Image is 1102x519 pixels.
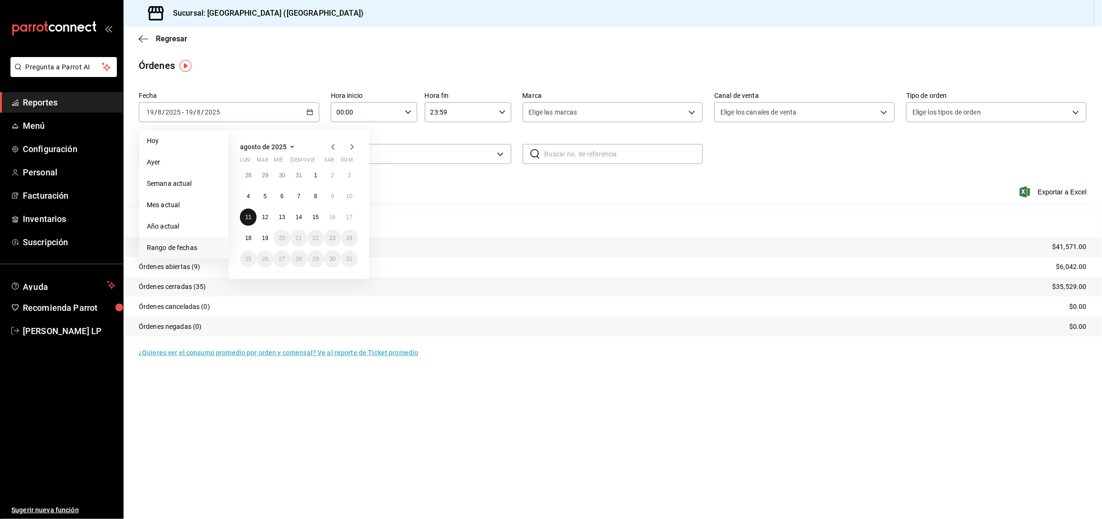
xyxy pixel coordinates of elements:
[23,119,115,132] span: Menú
[329,256,335,262] abbr: 30 de agosto de 2025
[296,256,302,262] abbr: 28 de agosto de 2025
[23,143,115,155] span: Configuración
[147,243,220,253] span: Rango de fechas
[545,144,703,163] input: Buscar no. de referencia
[290,157,346,167] abbr: jueves
[185,108,193,116] input: --
[1053,242,1087,252] p: $41,571.00
[348,172,351,179] abbr: 3 de agosto de 2025
[139,34,187,43] button: Regresar
[331,172,334,179] abbr: 2 de agosto de 2025
[257,250,273,268] button: 26 de agosto de 2025
[324,250,341,268] button: 30 de agosto de 2025
[341,188,358,205] button: 10 de agosto de 2025
[201,108,204,116] span: /
[257,157,268,167] abbr: martes
[313,235,319,241] abbr: 22 de agosto de 2025
[146,108,154,116] input: --
[341,209,358,226] button: 17 de agosto de 2025
[296,172,302,179] abbr: 31 de julio de 2025
[240,230,257,247] button: 18 de agosto de 2025
[274,188,290,205] button: 6 de agosto de 2025
[147,157,220,167] span: Ayer
[257,188,273,205] button: 5 de agosto de 2025
[307,167,324,184] button: 1 de agosto de 2025
[307,230,324,247] button: 22 de agosto de 2025
[324,167,341,184] button: 2 de agosto de 2025
[139,262,201,272] p: Órdenes abiertas (9)
[139,302,210,312] p: Órdenes canceladas (0)
[157,108,162,116] input: --
[331,193,334,200] abbr: 9 de agosto de 2025
[307,188,324,205] button: 8 de agosto de 2025
[425,93,511,99] label: Hora fin
[147,200,220,210] span: Mes actual
[139,214,1087,226] p: Resumen
[341,230,358,247] button: 24 de agosto de 2025
[341,250,358,268] button: 31 de agosto de 2025
[23,301,115,314] span: Recomienda Parrot
[245,235,251,241] abbr: 18 de agosto de 2025
[290,188,307,205] button: 7 de agosto de 2025
[331,135,511,141] label: Usuario
[290,230,307,247] button: 21 de agosto de 2025
[346,193,353,200] abbr: 10 de agosto de 2025
[324,188,341,205] button: 9 de agosto de 2025
[240,143,287,151] span: agosto de 2025
[314,172,317,179] abbr: 1 de agosto de 2025
[529,107,577,117] span: Elige las marcas
[165,8,364,19] h3: Sucursal: [GEOGRAPHIC_DATA] ([GEOGRAPHIC_DATA])
[165,108,181,116] input: ----
[193,108,196,116] span: /
[1069,322,1087,332] p: $0.00
[147,179,220,189] span: Semana actual
[264,193,267,200] abbr: 5 de agosto de 2025
[162,108,165,116] span: /
[313,256,319,262] abbr: 29 de agosto de 2025
[23,236,115,249] span: Suscripción
[279,214,285,221] abbr: 13 de agosto de 2025
[139,93,319,99] label: Fecha
[105,25,112,32] button: open_drawer_menu
[1022,186,1087,198] button: Exportar a Excel
[313,214,319,221] abbr: 15 de agosto de 2025
[240,188,257,205] button: 4 de agosto de 2025
[290,209,307,226] button: 14 de agosto de 2025
[314,193,317,200] abbr: 8 de agosto de 2025
[23,279,103,291] span: Ayuda
[714,93,895,99] label: Canal de venta
[290,167,307,184] button: 31 de julio de 2025
[156,34,187,43] span: Regresar
[1053,282,1087,292] p: $35,529.00
[307,157,315,167] abbr: viernes
[262,256,268,262] abbr: 26 de agosto de 2025
[274,230,290,247] button: 20 de agosto de 2025
[23,189,115,202] span: Facturación
[324,157,334,167] abbr: sábado
[279,256,285,262] abbr: 27 de agosto de 2025
[139,322,202,332] p: Órdenes negadas (0)
[324,230,341,247] button: 23 de agosto de 2025
[341,167,358,184] button: 3 de agosto de 2025
[139,58,175,73] div: Órdenes
[274,250,290,268] button: 27 de agosto de 2025
[341,157,353,167] abbr: domingo
[297,193,301,200] abbr: 7 de agosto de 2025
[906,93,1087,99] label: Tipo de orden
[240,157,250,167] abbr: lunes
[245,214,251,221] abbr: 11 de agosto de 2025
[180,60,192,72] img: Tooltip marker
[290,250,307,268] button: 28 de agosto de 2025
[279,235,285,241] abbr: 20 de agosto de 2025
[26,62,102,72] span: Pregunta a Parrot AI
[154,108,157,116] span: /
[23,166,115,179] span: Personal
[1056,262,1087,272] p: $6,042.00
[912,107,981,117] span: Elige los tipos de orden
[274,167,290,184] button: 30 de julio de 2025
[147,221,220,231] span: Año actual
[257,230,273,247] button: 19 de agosto de 2025
[139,282,206,292] p: Órdenes cerradas (35)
